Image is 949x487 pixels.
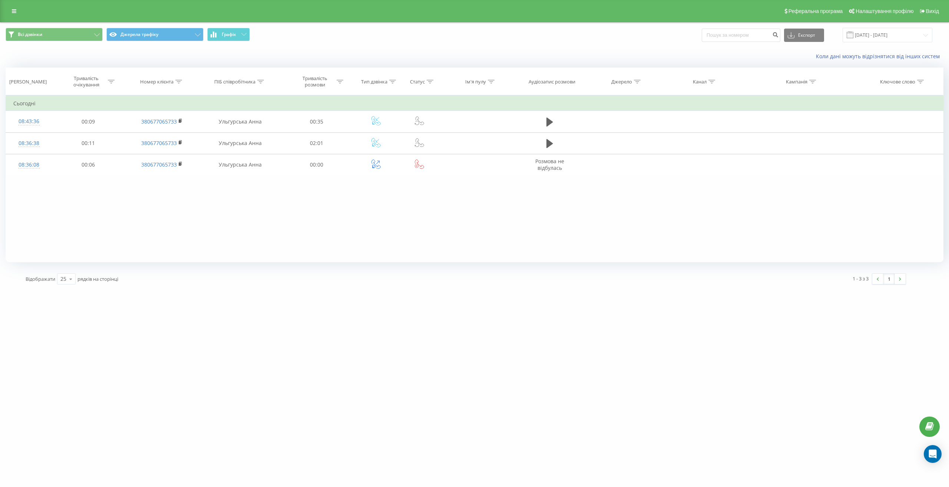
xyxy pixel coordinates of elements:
[52,154,124,175] td: 00:06
[410,79,425,85] div: Статус
[199,132,281,154] td: Ульгурська Анна
[702,29,780,42] input: Пошук за номером
[853,275,869,282] div: 1 - 3 з 3
[140,79,173,85] div: Номер клієнта
[295,75,335,88] div: Тривалість розмови
[141,118,177,125] a: 380677065733
[199,154,281,175] td: Ульгурська Анна
[13,136,44,151] div: 08:36:38
[222,32,236,37] span: Графік
[106,28,204,41] button: Джерела трафіку
[784,29,824,42] button: Експорт
[66,75,106,88] div: Тривалість очікування
[883,274,895,284] a: 1
[786,79,807,85] div: Кампанія
[52,111,124,132] td: 00:09
[693,79,707,85] div: Канал
[6,28,103,41] button: Всі дзвінки
[611,79,632,85] div: Джерело
[281,111,353,132] td: 00:35
[207,28,250,41] button: Графік
[9,79,47,85] div: [PERSON_NAME]
[529,79,575,85] div: Аудіозапис розмови
[465,79,486,85] div: Ім'я пулу
[361,79,387,85] div: Тип дзвінка
[77,276,118,282] span: рядків на сторінці
[214,79,255,85] div: ПІБ співробітника
[926,8,939,14] span: Вихід
[60,275,66,283] div: 25
[52,132,124,154] td: 00:11
[13,158,44,172] div: 08:36:08
[816,53,943,60] a: Коли дані можуть відрізнятися вiд інших систем
[199,111,281,132] td: Ульгурська Анна
[281,154,353,175] td: 00:00
[13,114,44,129] div: 08:43:36
[856,8,913,14] span: Налаштування профілю
[924,445,942,463] div: Open Intercom Messenger
[18,32,42,37] span: Всі дзвінки
[535,158,564,171] span: Розмова не відбулась
[6,96,943,111] td: Сьогодні
[26,276,55,282] span: Відображати
[788,8,843,14] span: Реферальна програма
[141,161,177,168] a: 380677065733
[880,79,915,85] div: Ключове слово
[141,139,177,147] a: 380677065733
[281,132,353,154] td: 02:01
